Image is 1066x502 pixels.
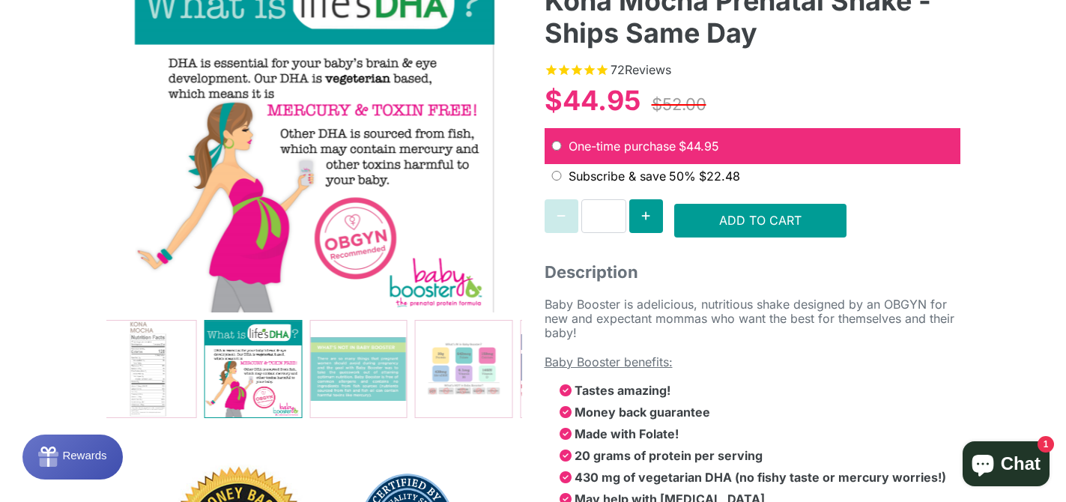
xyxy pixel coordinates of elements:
strong: 20 grams of protein per serving [575,448,763,463]
inbox-online-store-chat: Shopify online store chat [958,441,1054,490]
span: Reviews [625,62,671,77]
span: Baby Booster benefits: [545,354,673,369]
span: recurring price [699,169,740,184]
input: Quantity for Kona Mocha Prenatal Shake - Ships Same Day [581,199,626,233]
button: Increase quantity for Kona Mocha Prenatal Shake - Ships Same Day [629,199,663,233]
strong: 430 mg of vegetarian DHA (no fishy taste or mercury worries!) [575,470,946,485]
span: Subscribe & save [569,169,669,184]
strong: Made with Folate! [575,426,679,441]
strong: Tastes amazing! [575,383,670,398]
p: delicious, nutritious shake designed by an OBGYN for new and expectant mommas who want the best f... [545,297,960,340]
span: Rewards [40,14,84,27]
img: Kona Mocha Prenatal Shake - Ships Same Day [415,321,512,417]
img: Kona Mocha Prenatal Shake - Ships Same Day [521,321,617,417]
span: 50% [669,169,699,184]
span: Add to Cart [719,213,802,228]
span: original price [679,139,719,154]
img: Kona Mocha Prenatal Shake - Ships Same Day [205,321,301,417]
span: Rated 4.9 out of 5 stars 72 reviews [545,61,960,80]
span: Description [545,260,960,285]
button: Rewards [22,435,123,480]
div: $52.00 [648,88,710,121]
div: $44.95 [545,80,640,121]
span: One-time purchase [569,139,679,154]
img: Kona Mocha Prenatal Shake - Ships Same Day [310,321,407,417]
span: 72 reviews [611,62,671,77]
span: Baby Booster is a [545,297,643,312]
img: Kona Mocha Prenatal Shake - Ships Same Day [100,321,196,417]
strong: Money back guarantee [575,405,710,420]
button: Add to Cart [674,204,847,238]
